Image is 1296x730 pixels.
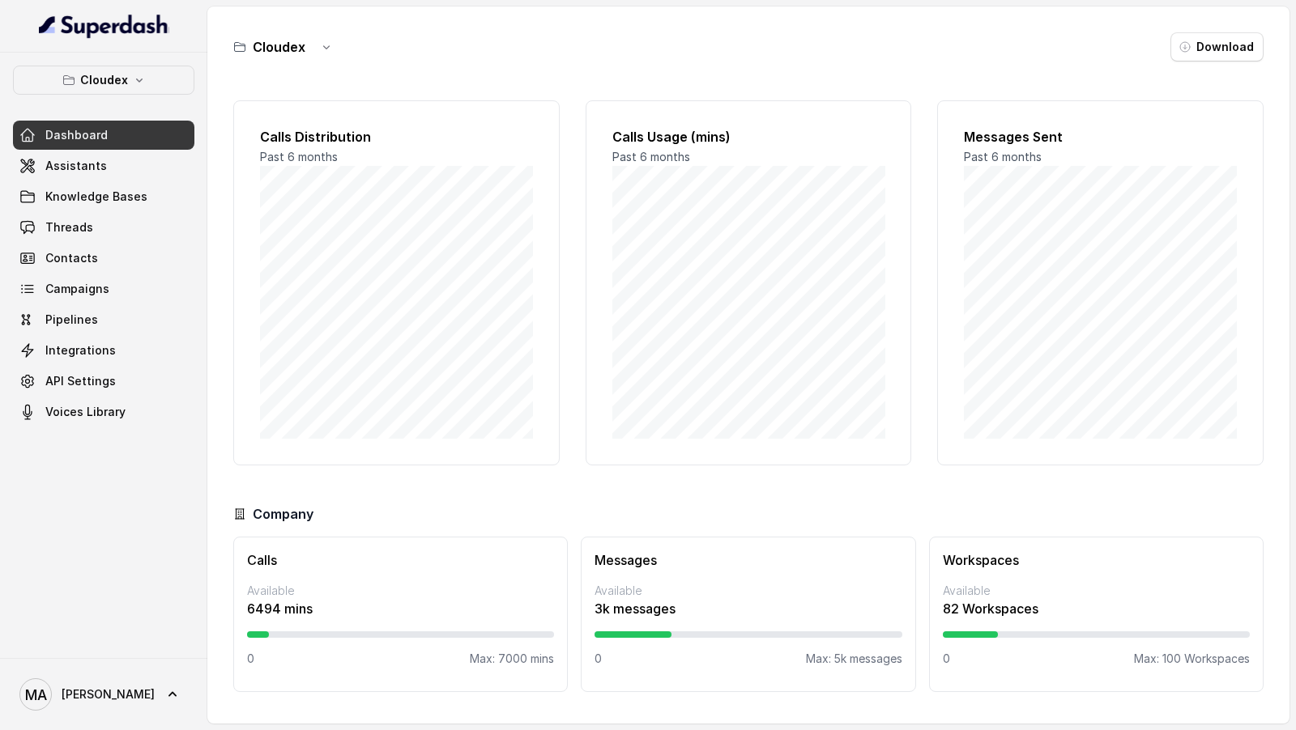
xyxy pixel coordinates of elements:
[13,305,194,334] a: Pipelines
[13,397,194,427] a: Voices Library
[612,127,885,146] h2: Calls Usage (mins)
[45,189,147,205] span: Knowledge Bases
[470,651,554,667] p: Max: 7000 mins
[45,373,116,389] span: API Settings
[25,686,47,703] text: MA
[595,599,902,618] p: 3k messages
[45,312,98,328] span: Pipelines
[247,599,554,618] p: 6494 mins
[45,250,98,266] span: Contacts
[943,583,1250,599] p: Available
[964,150,1042,163] span: Past 6 months
[247,651,254,667] p: 0
[80,70,128,90] p: Cloudex
[13,121,194,150] a: Dashboard
[247,583,554,599] p: Available
[13,274,194,303] a: Campaigns
[45,158,107,174] span: Assistants
[260,150,338,163] span: Past 6 months
[964,127,1237,146] h2: Messages Sent
[595,583,902,599] p: Available
[253,37,305,57] h3: Cloudex
[13,213,194,242] a: Threads
[45,219,93,236] span: Threads
[595,550,902,570] h3: Messages
[39,13,169,39] img: light.svg
[13,151,194,180] a: Assistants
[13,244,194,273] a: Contacts
[260,127,533,146] h2: Calls Distribution
[13,672,194,717] a: [PERSON_NAME]
[943,651,950,667] p: 0
[45,342,116,359] span: Integrations
[13,182,194,211] a: Knowledge Bases
[247,550,554,570] h3: Calls
[595,651,602,667] p: 0
[62,686,155,702] span: [PERSON_NAME]
[943,550,1250,570] h3: Workspaces
[806,651,902,667] p: Max: 5k messages
[1134,651,1250,667] p: Max: 100 Workspaces
[45,404,126,420] span: Voices Library
[253,504,313,524] h3: Company
[13,367,194,396] a: API Settings
[13,66,194,95] button: Cloudex
[943,599,1250,618] p: 82 Workspaces
[45,127,108,143] span: Dashboard
[45,281,109,297] span: Campaigns
[612,150,690,163] span: Past 6 months
[1170,32,1264,62] button: Download
[13,336,194,365] a: Integrations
